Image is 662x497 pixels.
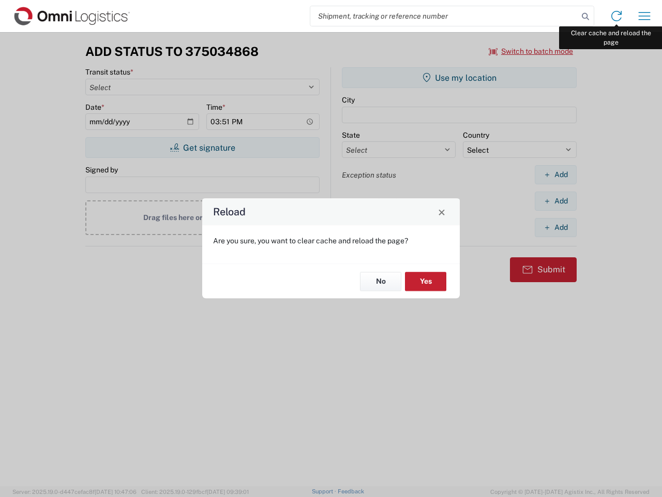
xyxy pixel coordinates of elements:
button: Yes [405,272,446,291]
input: Shipment, tracking or reference number [310,6,578,26]
button: No [360,272,401,291]
h4: Reload [213,204,246,220]
p: Are you sure, you want to clear cache and reload the page? [213,236,449,245]
button: Close [434,204,449,219]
